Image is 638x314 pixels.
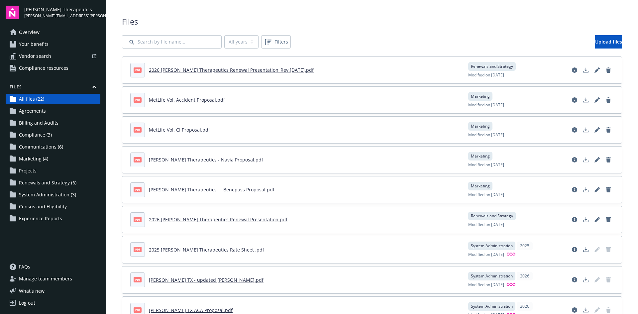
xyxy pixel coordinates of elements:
[603,95,614,105] a: Delete document
[471,303,513,309] span: System Administration
[595,39,622,45] span: Upload files
[19,27,40,38] span: Overview
[603,214,614,225] a: Delete document
[569,244,580,255] a: View file details
[134,127,142,132] span: pdf
[471,153,490,159] span: Marketing
[19,154,48,164] span: Marketing (4)
[569,184,580,195] a: View file details
[569,155,580,165] a: View file details
[149,247,264,253] a: 2025 [PERSON_NAME] Therapeutics Rate Sheet .pdf
[581,214,591,225] a: Download document
[19,177,76,188] span: Renewals and Strategy (6)
[517,302,533,311] div: 2026
[592,95,602,105] a: Edit document
[6,51,100,61] a: Vendor search
[592,184,602,195] a: Edit document
[6,273,100,284] a: Manage team members
[468,162,504,168] span: Modified on [DATE]
[19,298,35,308] div: Log out
[149,216,287,223] a: 2026 [PERSON_NAME] Therapeutics Renewal Presentation.pdf
[134,97,142,102] span: pdf
[471,123,490,129] span: Marketing
[471,273,513,279] span: System Administration
[6,287,55,294] button: What's new
[19,165,37,176] span: Projects
[263,37,289,47] span: Filters
[569,125,580,135] a: View file details
[149,186,274,193] a: [PERSON_NAME] Therapeutics __ Benepass Proposal.pdf
[149,157,263,163] a: [PERSON_NAME] Therapeutics - Navia Proposal.pdf
[6,262,100,272] a: FAQs
[134,307,142,312] span: pdf
[19,189,76,200] span: System Administration (3)
[19,262,30,272] span: FAQs
[468,102,504,108] span: Modified on [DATE]
[603,125,614,135] a: Delete document
[134,247,142,252] span: pdf
[19,201,67,212] span: Census and Eligibility
[6,6,19,19] img: navigator-logo.svg
[592,65,602,75] a: Edit document
[134,67,142,72] span: pdf
[595,35,622,49] a: Upload files
[471,183,490,189] span: Marketing
[581,155,591,165] a: Download document
[468,192,504,198] span: Modified on [DATE]
[592,244,602,255] a: Edit document
[6,201,100,212] a: Census and Eligibility
[6,27,100,38] a: Overview
[569,214,580,225] a: View file details
[603,155,614,165] a: Delete document
[19,63,68,73] span: Compliance resources
[19,142,63,152] span: Communications (6)
[517,272,533,280] div: 2026
[261,35,291,49] button: Filters
[581,95,591,105] a: Download document
[19,118,58,128] span: Billing and Audits
[592,125,602,135] a: Edit document
[581,274,591,285] a: Download document
[274,38,288,45] span: Filters
[122,35,222,49] input: Search by file name...
[19,94,44,104] span: All files (22)
[122,16,622,27] span: Files
[134,217,142,222] span: pdf
[6,130,100,140] a: Compliance (3)
[603,65,614,75] a: Delete document
[6,142,100,152] a: Communications (6)
[471,93,490,99] span: Marketing
[471,63,513,69] span: Renewals and Strategy
[468,252,504,258] span: Modified on [DATE]
[603,274,614,285] a: Delete document
[6,39,100,50] a: Your benefits
[592,274,602,285] span: Edit document
[569,95,580,105] a: View file details
[149,97,225,103] a: MetLife Vol. Accident Proposal.pdf
[569,65,580,75] a: View file details
[468,282,504,288] span: Modified on [DATE]
[471,243,513,249] span: System Administration
[149,67,314,73] a: 2026 [PERSON_NAME] Therapeutics Renewal Presentation_Rev.[DATE].pdf
[19,213,62,224] span: Experience Reports
[149,277,264,283] a: [PERSON_NAME] TX - updated [PERSON_NAME].pdf
[581,244,591,255] a: Download document
[19,130,52,140] span: Compliance (3)
[149,307,233,313] a: [PERSON_NAME] TX ACA Proposal.pdf
[6,118,100,128] a: Billing and Audits
[6,63,100,73] a: Compliance resources
[134,157,142,162] span: pdf
[581,65,591,75] a: Download document
[19,51,51,61] span: Vendor search
[6,94,100,104] a: All files (22)
[134,187,142,192] span: pdf
[603,244,614,255] a: Delete document
[6,213,100,224] a: Experience Reports
[581,125,591,135] a: Download document
[468,132,504,138] span: Modified on [DATE]
[6,84,100,92] button: Files
[569,274,580,285] a: View file details
[6,165,100,176] a: Projects
[134,277,142,282] span: pdf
